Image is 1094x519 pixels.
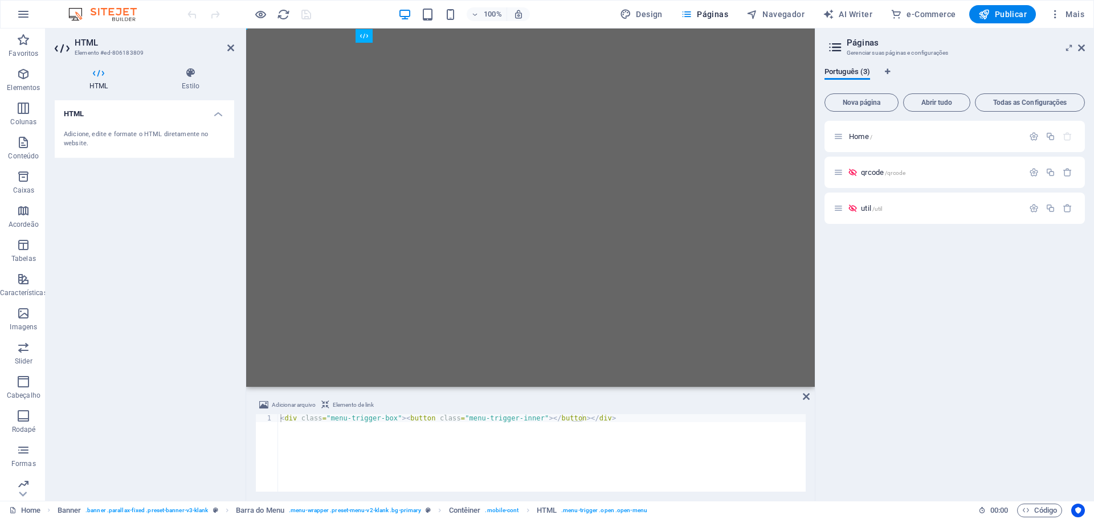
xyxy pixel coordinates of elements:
[1063,167,1072,177] div: Remover
[75,38,234,48] h2: HTML
[484,7,502,21] h6: 100%
[9,504,40,517] a: Home
[969,5,1036,23] button: Publicar
[12,425,36,434] p: Rodapé
[823,9,872,20] span: AI Writer
[846,133,1023,140] div: Home/
[485,504,519,517] span: . mobile-cont
[7,391,40,400] p: Cabeçalho
[58,504,81,517] span: Clique para selecionar. Clique duas vezes para editar
[830,99,893,106] span: Nova página
[824,67,1085,89] div: Guia de Idiomas
[254,7,267,21] button: Clique aqui para sair do modo de visualização e continuar editando
[1050,9,1084,20] span: Mais
[858,169,1023,176] div: qrcode/qrcode
[426,507,431,513] i: Este elemento é uma predefinição personalizável
[55,67,147,91] h4: HTML
[975,93,1085,112] button: Todas as Configurações
[681,9,728,20] span: Páginas
[10,117,36,126] p: Colunas
[213,507,218,513] i: Este elemento é uma predefinição personalizável
[333,398,374,412] span: Elemento de link
[615,5,667,23] button: Design
[908,99,965,106] span: Abrir tudo
[85,504,208,517] span: . banner .parallax-fixed .preset-banner-v3-klank
[858,205,1023,212] div: util/util
[847,48,1062,58] h3: Gerenciar suas páginas e configurações
[9,49,38,58] p: Favoritos
[449,504,481,517] span: Clique para selecionar. Clique duas vezes para editar
[818,5,877,23] button: AI Writer
[980,99,1080,106] span: Todas as Configurações
[272,398,316,412] span: Adicionar arquivo
[11,254,36,263] p: Tabelas
[990,504,1008,517] span: 00 00
[998,506,1000,514] span: :
[15,357,32,366] p: Slider
[1046,167,1055,177] div: Duplicar
[11,459,36,468] p: Formas
[1022,504,1057,517] span: Código
[1063,132,1072,141] div: A página inicial não pode ser excluída
[824,93,899,112] button: Nova página
[870,134,872,140] span: /
[277,8,290,21] i: Recarregar página
[872,206,883,212] span: /util
[236,504,284,517] span: Clique para selecionar. Clique duas vezes para editar
[513,9,524,19] i: Ao redimensionar, ajusta automaticamente o nível de zoom para caber no dispositivo escolhido.
[746,9,805,20] span: Navegador
[847,38,1085,48] h2: Páginas
[1029,167,1039,177] div: Configurações
[147,67,234,91] h4: Estilo
[849,132,872,141] span: Clique para abrir a página
[742,5,809,23] button: Navegador
[289,504,421,517] span: . menu-wrapper .preset-menu-v2-klank .bg-primary
[58,504,647,517] nav: breadcrumb
[66,7,151,21] img: Editor Logo
[9,220,39,229] p: Acordeão
[620,9,663,20] span: Design
[10,322,37,332] p: Imagens
[537,504,557,517] span: Clique para selecionar. Clique duas vezes para editar
[676,5,733,23] button: Páginas
[64,130,225,149] div: Adicione, edite e formate o HTML diretamente no website.
[1063,203,1072,213] div: Remover
[1046,203,1055,213] div: Duplicar
[8,152,39,161] p: Conteúdo
[1029,203,1039,213] div: Configurações
[1071,504,1085,517] button: Usercentrics
[978,504,1009,517] h6: Tempo de sessão
[258,398,317,412] button: Adicionar arquivo
[891,9,956,20] span: e-Commerce
[320,398,375,412] button: Elemento de link
[885,170,905,176] span: /qrcode
[256,414,279,422] div: 1
[1029,132,1039,141] div: Configurações
[824,65,870,81] span: Português (3)
[7,83,40,92] p: Elementos
[75,48,211,58] h3: Elemento #ed-806183809
[467,7,507,21] button: 100%
[276,7,290,21] button: reload
[13,186,35,195] p: Caixas
[1046,132,1055,141] div: Duplicar
[861,204,882,212] span: Clique para abrir a página
[1045,5,1089,23] button: Mais
[978,9,1027,20] span: Publicar
[561,504,647,517] span: . menu-trigger .open .open-menu
[1017,504,1062,517] button: Código
[903,93,970,112] button: Abrir tudo
[55,100,234,121] h4: HTML
[886,5,960,23] button: e-Commerce
[861,168,905,177] span: Clique para abrir a página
